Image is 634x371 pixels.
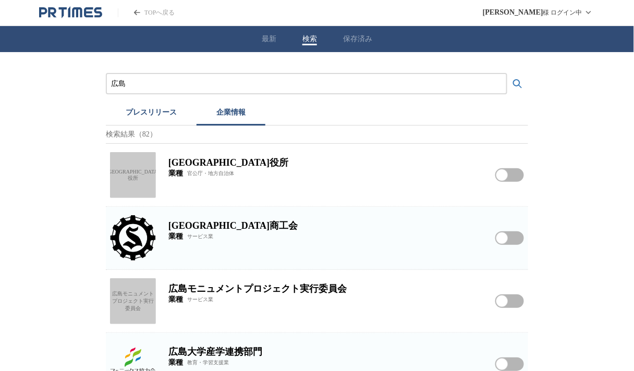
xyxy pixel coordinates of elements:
[110,278,156,324] a: 広島モニュメントプロジェクト実行委員会
[168,282,483,295] h2: 広島モニュメントプロジェクト実行委員会
[262,34,276,44] button: 最新
[110,215,156,261] img: 北広島町商工会のロゴ
[106,103,197,126] button: プレスリリース
[187,170,234,177] span: 官公庁・地方自治体
[106,126,528,144] p: 検索結果（82）
[168,345,483,358] h2: 広島大学産学連携部門
[118,8,175,17] a: PR TIMESのトップページはこちら
[187,296,213,303] span: サービス業
[168,358,183,367] span: 業種
[168,219,483,232] h2: [GEOGRAPHIC_DATA]商工会
[197,103,265,126] button: 企業情報
[111,78,502,90] input: プレスリリースおよび企業を検索する
[187,359,229,366] span: 教育・学習支援業
[483,8,543,17] span: [PERSON_NAME]
[507,73,528,94] button: 検索する
[168,295,183,304] span: 業種
[168,232,183,241] span: 業種
[343,34,372,44] button: 保存済み
[39,6,102,19] a: PR TIMESのトップページはこちら
[302,34,317,44] button: 検索
[110,152,156,198] a: [GEOGRAPHIC_DATA]役所
[168,169,183,178] span: 業種
[187,233,213,240] span: サービス業
[168,156,483,169] h2: [GEOGRAPHIC_DATA]役所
